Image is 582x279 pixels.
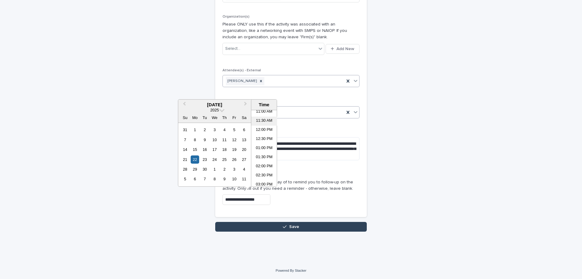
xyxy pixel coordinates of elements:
div: Choose Monday, September 8th, 2025 [191,136,199,144]
div: Choose Sunday, September 28th, 2025 [181,165,189,173]
a: Powered By Stacker [276,269,306,272]
span: Save [289,225,299,229]
li: 02:30 PM [251,171,277,180]
div: Choose Monday, September 15th, 2025 [191,145,199,154]
button: Save [215,222,367,232]
div: Sa [240,114,248,122]
div: Choose Thursday, September 18th, 2025 [220,145,229,154]
div: Choose Friday, October 10th, 2025 [230,175,238,183]
div: Choose Wednesday, September 17th, 2025 [210,145,219,154]
div: Choose Friday, September 26th, 2025 [230,155,238,164]
div: Choose Thursday, September 25th, 2025 [220,155,229,164]
li: 03:00 PM [251,180,277,189]
div: We [210,114,219,122]
div: Choose Tuesday, October 7th, 2025 [201,175,209,183]
div: Choose Thursday, September 4th, 2025 [220,126,229,134]
div: Choose Tuesday, September 9th, 2025 [201,136,209,144]
div: Choose Sunday, August 31st, 2025 [181,126,189,134]
p: Please ONLY use this if the activity was associated with an organization, like a networking event... [222,21,360,40]
li: 01:30 PM [251,153,277,162]
div: Choose Tuesday, September 2nd, 2025 [201,126,209,134]
div: Choose Monday, October 6th, 2025 [191,175,199,183]
div: Choose Thursday, September 11th, 2025 [220,136,229,144]
div: Choose Monday, September 22nd, 2025 [191,155,199,164]
div: Choose Thursday, October 9th, 2025 [220,175,229,183]
div: Choose Wednesday, September 3rd, 2025 [210,126,219,134]
div: Choose Monday, September 1st, 2025 [191,126,199,134]
div: Choose Monday, September 29th, 2025 [191,165,199,173]
div: Choose Friday, October 3rd, 2025 [230,165,238,173]
li: 02:00 PM [251,162,277,171]
span: Add New [336,47,354,51]
div: month 2025-09 [180,125,249,184]
div: Time [253,102,275,107]
button: Next Month [241,100,251,110]
div: Choose Saturday, October 4th, 2025 [240,165,248,173]
div: Choose Saturday, September 13th, 2025 [240,136,248,144]
div: Choose Tuesday, September 30th, 2025 [201,165,209,173]
div: Su [181,114,189,122]
div: Choose Friday, September 5th, 2025 [230,126,238,134]
li: 12:30 PM [251,135,277,144]
div: Choose Thursday, October 2nd, 2025 [220,165,229,173]
div: Choose Wednesday, October 8th, 2025 [210,175,219,183]
div: Tu [201,114,209,122]
button: Add New [326,44,360,54]
div: Choose Friday, September 12th, 2025 [230,136,238,144]
div: Choose Sunday, September 14th, 2025 [181,145,189,154]
span: Attendee(s) - External [222,69,261,72]
div: Choose Saturday, September 27th, 2025 [240,155,248,164]
div: Choose Wednesday, September 10th, 2025 [210,136,219,144]
div: Choose Tuesday, September 16th, 2025 [201,145,209,154]
div: Th [220,114,229,122]
div: Choose Wednesday, September 24th, 2025 [210,155,219,164]
span: 2025 [210,108,219,112]
div: Choose Saturday, October 11th, 2025 [240,175,248,183]
li: 01:00 PM [251,144,277,153]
div: Choose Tuesday, September 23rd, 2025 [201,155,209,164]
div: Choose Sunday, September 21st, 2025 [181,155,189,164]
div: Choose Saturday, September 6th, 2025 [240,126,248,134]
div: [DATE] [178,102,251,107]
div: Choose Sunday, October 5th, 2025 [181,175,189,183]
div: Choose Friday, September 19th, 2025 [230,145,238,154]
div: Choose Wednesday, October 1st, 2025 [210,165,219,173]
div: Fr [230,114,238,122]
div: Choose Sunday, September 7th, 2025 [181,136,189,144]
div: Select... [225,46,240,52]
span: Organization(s) [222,15,249,19]
li: 12:00 PM [251,126,277,135]
div: [PERSON_NAME] [226,77,258,85]
li: 11:30 AM [251,117,277,126]
li: 11:00 AM [251,107,277,117]
div: Mo [191,114,199,122]
div: Choose Saturday, September 20th, 2025 [240,145,248,154]
p: This will send an email the day of to remind you to follow-up on the activity. Only fill out if y... [222,179,360,192]
button: Previous Month [179,100,189,110]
